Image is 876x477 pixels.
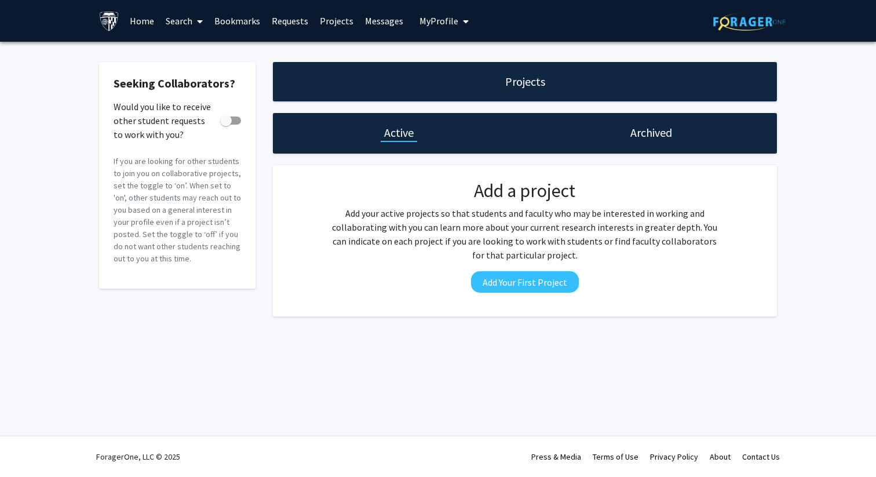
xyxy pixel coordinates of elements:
h1: Archived [630,125,672,141]
img: ForagerOne Logo [713,13,786,31]
a: Privacy Policy [650,451,698,462]
div: ForagerOne, LLC © 2025 [96,436,180,477]
p: Add your active projects so that students and faculty who may be interested in working and collab... [329,206,721,262]
a: Requests [266,1,314,41]
h1: Active [384,125,414,141]
a: Projects [314,1,359,41]
a: Home [124,1,160,41]
img: Johns Hopkins University Logo [99,11,119,31]
a: Contact Us [742,451,780,462]
p: If you are looking for other students to join you on collaborative projects, set the toggle to ‘o... [114,155,241,265]
h2: Add a project [329,180,721,202]
a: Messages [359,1,409,41]
a: About [710,451,731,462]
a: Bookmarks [209,1,266,41]
iframe: Chat [9,425,49,468]
button: Add Your First Project [471,271,579,293]
a: Search [160,1,209,41]
h2: Seeking Collaborators? [114,77,241,90]
span: My Profile [419,15,458,27]
h1: Projects [505,74,545,90]
a: Press & Media [531,451,581,462]
span: Would you like to receive other student requests to work with you? [114,100,216,141]
a: Terms of Use [593,451,638,462]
